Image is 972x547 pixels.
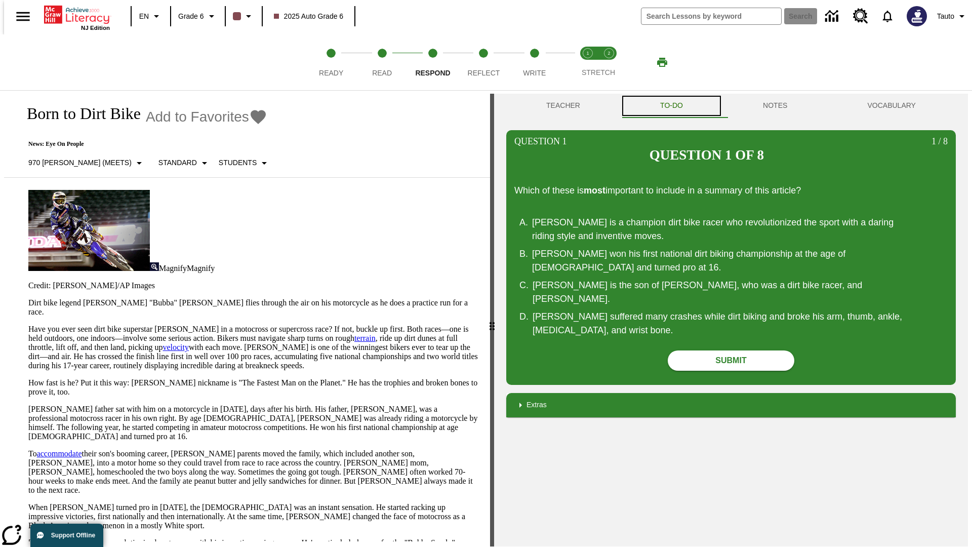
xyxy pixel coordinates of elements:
[901,3,933,29] button: Select a new avatar
[28,405,478,441] p: [PERSON_NAME] father sat with him on a motorcycle in [DATE], days after his birth. His father, [P...
[931,136,948,175] p: 8
[586,51,589,56] text: 1
[150,262,159,271] img: Magnify
[847,3,874,30] a: Resource Center, Will open in new tab
[532,247,917,275] div: [PERSON_NAME] won his first national dirt biking championship at the age of [DEMOGRAPHIC_DATA] an...
[158,158,197,168] p: Standard
[28,158,132,168] p: 970 [PERSON_NAME] (Meets)
[178,11,204,22] span: Grade 6
[174,7,222,25] button: Grade: Grade 6, Select a grade
[646,53,678,71] button: Print
[146,109,249,125] span: Add to Favorites
[28,503,478,530] p: When [PERSON_NAME] turned pro in [DATE], the [DEMOGRAPHIC_DATA] was an instant sensation. He star...
[506,94,620,118] button: Teacher
[594,34,624,90] button: Stretch Respond step 2 of 2
[526,400,547,410] p: Extras
[24,154,149,172] button: Select Lexile, 970 Lexile (Meets)
[907,6,927,26] img: Avatar
[163,343,189,351] a: velocity
[641,8,781,24] input: search field
[514,136,567,175] p: Question
[490,94,494,546] div: Press Enter or Spacebar and then press right and left arrow keys to move the slider
[533,279,917,306] div: [PERSON_NAME] is the son of [PERSON_NAME], who was a dirt bike racer, and [PERSON_NAME].
[139,11,149,22] span: EN
[933,7,972,25] button: Profile/Settings
[519,216,528,229] span: A .
[28,449,478,495] p: To their son's booming career, [PERSON_NAME] parents moved the family, which included another son...
[506,94,956,118] div: Instructional Panel Tabs
[146,108,267,126] button: Add to Favorites - Born to Dirt Bike
[519,247,528,261] span: B .
[827,94,956,118] button: VOCABULARY
[274,11,344,22] span: 2025 Auto Grade 6
[51,532,95,539] span: Support Offline
[403,34,462,90] button: Respond step 3 of 5
[514,184,948,198] p: Which of these is important to include in a summary of this article?
[931,136,936,146] span: 1
[4,94,490,541] div: reading
[16,140,274,148] p: News: Eye On People
[607,51,610,56] text: 2
[302,34,360,90] button: Ready step 1 of 5
[44,4,110,31] div: Home
[582,68,615,76] span: STRETCH
[187,264,215,272] span: Magnify
[874,3,901,29] a: Notifications
[454,34,513,90] button: Reflect step 4 of 5
[523,69,546,77] span: Write
[494,94,968,546] div: activity
[28,298,478,317] p: Dirt bike legend [PERSON_NAME] "Bubba" [PERSON_NAME] flies through the air on his motorcycle as h...
[16,104,141,123] h1: Born to Dirt Bike
[28,325,478,370] p: Have you ever seen dirt bike superstar [PERSON_NAME] in a motocross or supercross race? If not, b...
[81,25,110,31] span: NJ Edition
[620,94,723,118] button: TO-DO
[215,154,274,172] button: Select Student
[28,378,478,397] p: How fast is he? Put it this way: [PERSON_NAME] nickname is "The Fastest Man on the Planet." He ha...
[533,310,917,337] div: [PERSON_NAME] suffered many crashes while dirt biking and broke his arm, thumb, ankle, [MEDICAL_D...
[37,449,82,458] a: accommodate
[519,310,529,324] span: D .
[154,154,215,172] button: Scaffolds, Standard
[650,147,764,163] h2: Question 1 of 8
[519,279,529,292] span: C .
[937,11,954,22] span: Tauto
[319,69,343,77] span: Ready
[135,7,167,25] button: Language: EN, Select a language
[468,69,500,77] span: Reflect
[584,185,605,196] strong: most
[219,158,257,168] p: Students
[372,69,392,77] span: Read
[28,190,150,271] img: Motocross racer James Stewart flies through the air on his dirt bike.
[532,216,917,243] div: [PERSON_NAME] is a champion dirt bike racer who revolutionized the sport with a daring riding sty...
[159,264,187,272] span: Magnify
[560,136,567,146] span: 1
[415,69,450,77] span: Respond
[938,136,941,146] span: /
[506,393,956,417] div: Extras
[354,334,376,342] a: terrain
[573,34,602,90] button: Stretch Read step 1 of 2
[229,7,259,25] button: Class color is dark brown. Change class color
[28,281,478,290] p: Credit: [PERSON_NAME]/AP Images
[819,3,847,30] a: Data Center
[723,94,827,118] button: NOTES
[668,350,794,371] button: Submit
[352,34,411,90] button: Read step 2 of 5
[30,524,103,547] button: Support Offline
[8,2,38,31] button: Open side menu
[505,34,564,90] button: Write step 5 of 5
